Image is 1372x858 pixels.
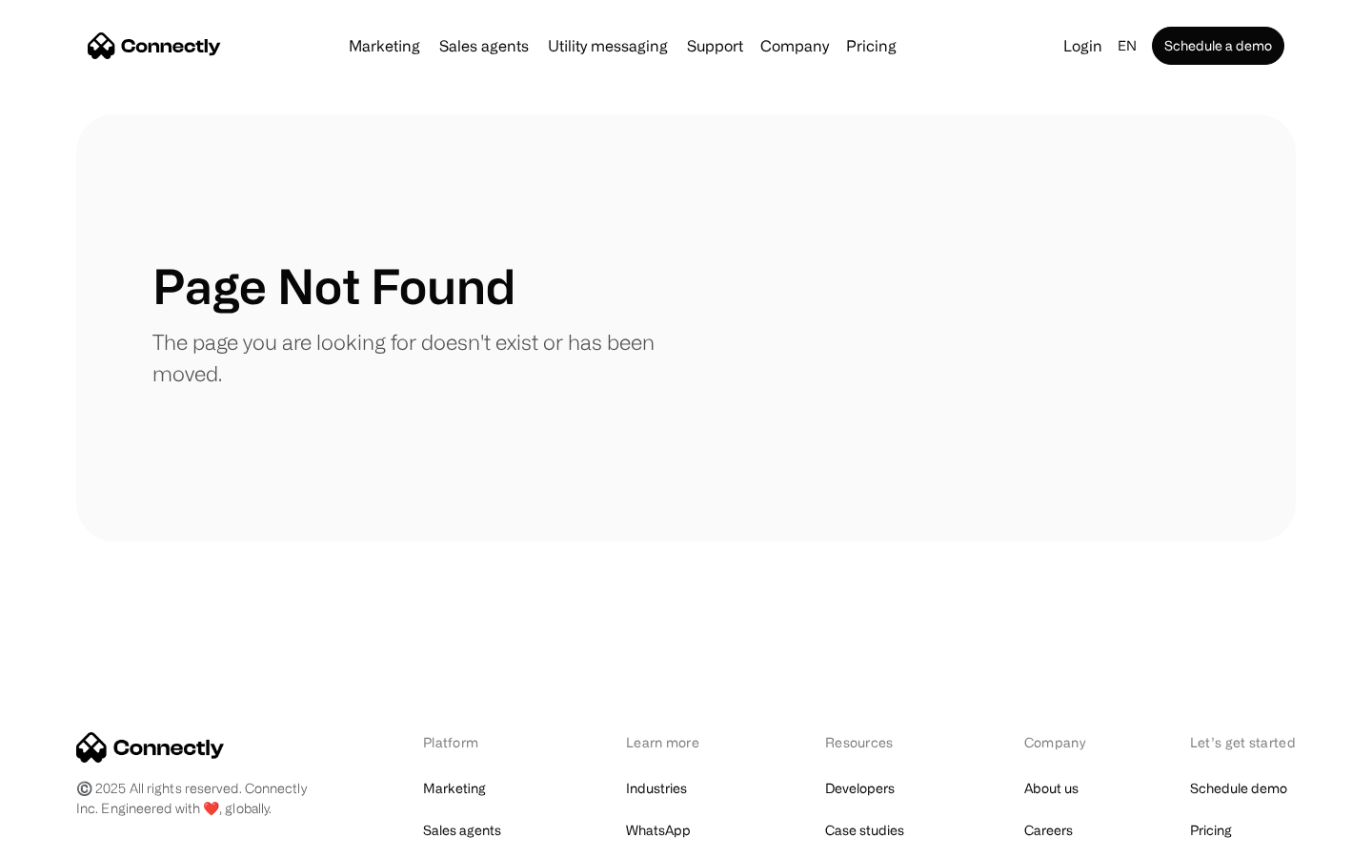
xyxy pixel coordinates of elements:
[1024,732,1091,752] div: Company
[1056,32,1110,59] a: Login
[341,38,428,53] a: Marketing
[1152,27,1284,65] a: Schedule a demo
[432,38,536,53] a: Sales agents
[1190,732,1296,752] div: Let’s get started
[1118,32,1137,59] div: en
[679,38,751,53] a: Support
[1190,775,1287,802] a: Schedule demo
[825,775,895,802] a: Developers
[1024,775,1079,802] a: About us
[825,817,904,844] a: Case studies
[152,257,515,315] h1: Page Not Found
[423,817,501,844] a: Sales agents
[1190,817,1232,844] a: Pricing
[626,775,687,802] a: Industries
[760,32,829,59] div: Company
[825,732,925,752] div: Resources
[838,38,904,53] a: Pricing
[19,823,114,851] aside: Language selected: English
[540,38,676,53] a: Utility messaging
[626,817,691,844] a: WhatsApp
[423,732,527,752] div: Platform
[626,732,726,752] div: Learn more
[38,825,114,851] ul: Language list
[423,775,486,802] a: Marketing
[152,326,686,389] p: The page you are looking for doesn't exist or has been moved.
[1024,817,1073,844] a: Careers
